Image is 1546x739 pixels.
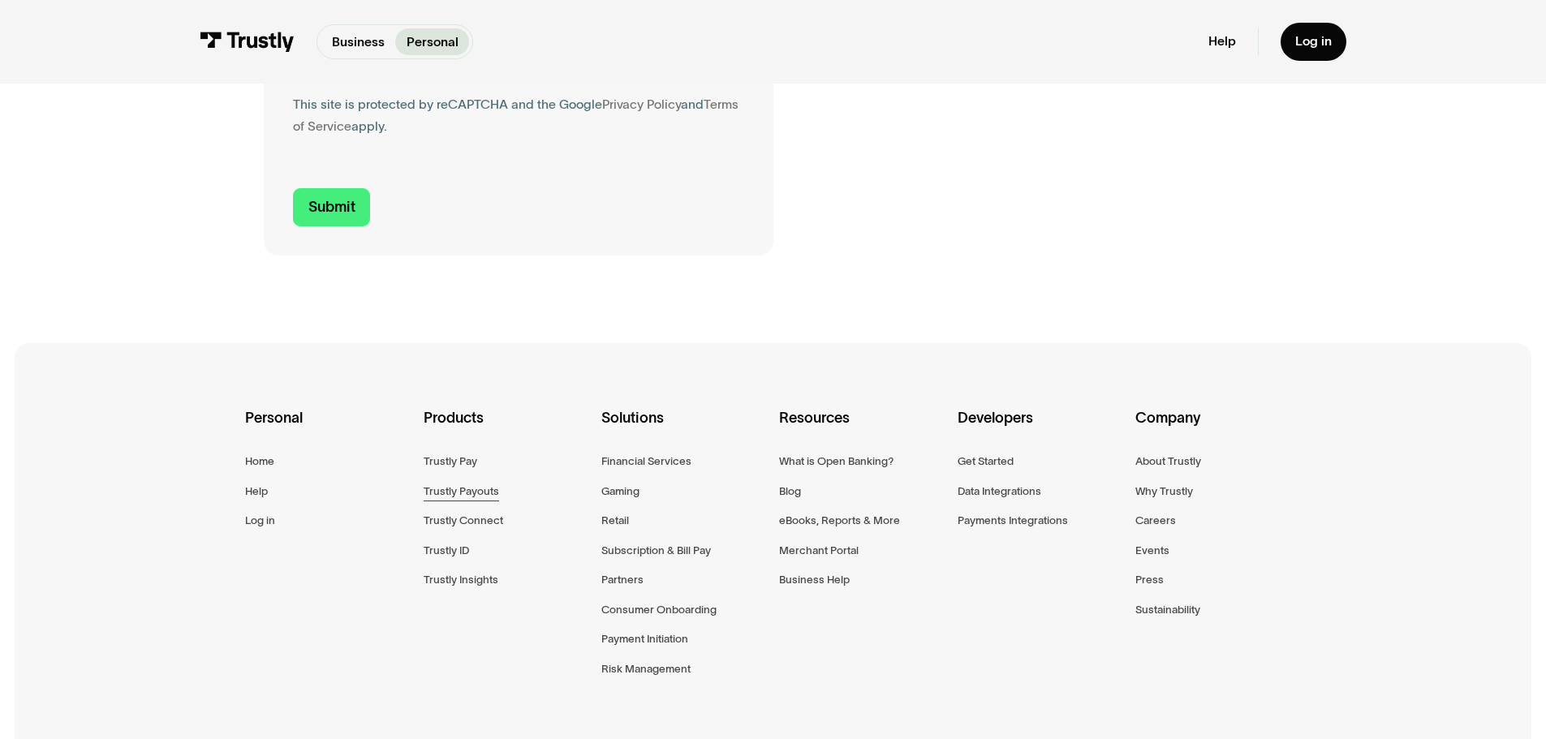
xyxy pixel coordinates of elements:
img: Trustly Logo [200,32,295,52]
a: Careers [1135,511,1176,530]
a: Subscription & Bill Pay [601,541,711,560]
input: Submit [293,188,371,226]
a: eBooks, Reports & More [779,511,900,530]
div: Products [424,406,588,452]
p: Personal [407,32,459,52]
a: Partners [601,570,644,589]
a: Payments Integrations [958,511,1068,530]
a: Consumer Onboarding [601,600,717,619]
a: Business Help [779,570,850,589]
a: Log in [1281,23,1346,61]
a: Gaming [601,482,640,501]
p: Business [332,32,385,52]
a: Sustainability [1135,600,1200,619]
a: Help [1208,33,1236,49]
a: Risk Management [601,660,691,678]
a: What is Open Banking? [779,452,894,470]
a: Financial Services [601,452,691,470]
a: Payment Initiation [601,629,688,648]
a: Trustly Connect [424,511,503,530]
div: Log in [1295,33,1332,49]
a: Get Started [958,452,1014,470]
a: Terms of Service [293,97,739,133]
a: Retail [601,511,629,530]
a: Press [1135,570,1164,589]
div: This site is protected by reCAPTCHA and the Google and apply. [293,94,744,138]
a: About Trustly [1135,452,1201,470]
a: Home [245,452,274,470]
a: Merchant Portal [779,541,859,560]
a: Personal [395,28,469,55]
a: Log in [245,511,275,530]
a: Trustly Insights [424,570,498,589]
a: Business [321,28,395,55]
div: Resources [779,406,944,452]
a: Privacy Policy [602,97,681,111]
a: Trustly ID [424,541,469,560]
div: Solutions [601,406,766,452]
a: Blog [779,482,801,501]
div: Company [1135,406,1300,452]
a: Help [245,482,268,501]
a: Trustly Pay [424,452,477,470]
a: Why Trustly [1135,482,1193,501]
div: Personal [245,406,410,452]
a: Data Integrations [958,482,1041,501]
a: Trustly Payouts [424,482,499,501]
a: Events [1135,541,1169,560]
div: Developers [958,406,1122,452]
